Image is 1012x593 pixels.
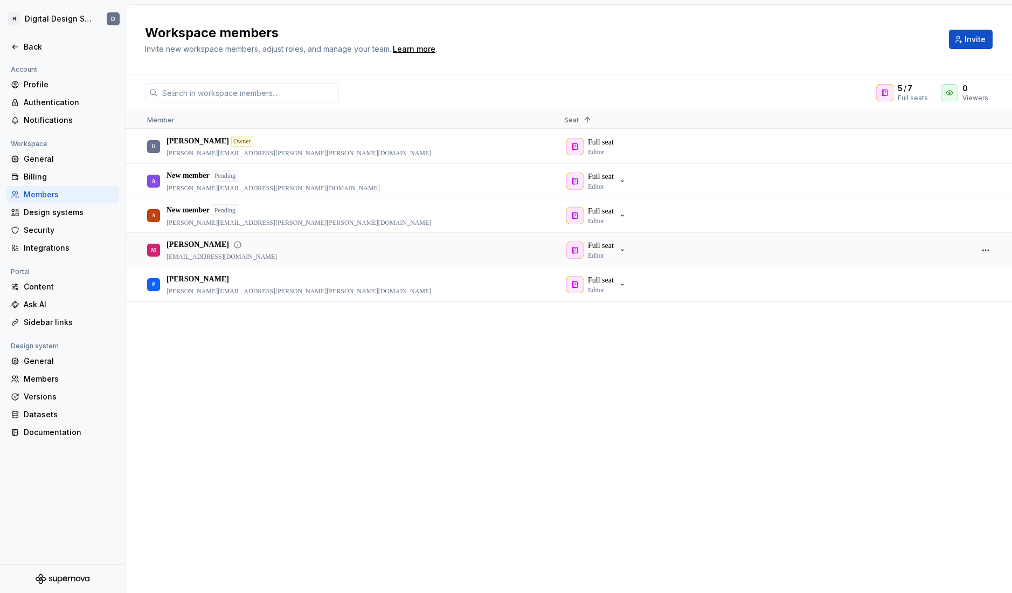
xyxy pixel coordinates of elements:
div: Sidebar links [24,317,114,328]
button: Full seatEditor [564,274,631,295]
div: Integrations [24,243,114,253]
button: Invite [949,30,993,49]
button: Full seatEditor [564,205,631,226]
div: Portal [6,265,34,278]
div: General [24,356,114,367]
div: General [24,154,114,164]
span: Seat [564,116,579,124]
div: Design system [6,340,63,353]
div: A [151,205,155,226]
a: Datasets [6,406,119,423]
h2: Workspace members [145,24,936,42]
div: Security [24,225,114,236]
div: Content [24,281,114,292]
a: Profile [6,76,119,93]
div: Notifications [24,115,114,126]
div: Documentation [24,427,114,438]
a: Billing [6,168,119,185]
p: New member [167,205,210,216]
a: Sidebar links [6,314,119,331]
div: Viewers [962,94,988,102]
span: Invite new workspace members, adjust roles, and manage your team. [145,44,391,53]
p: Editor [588,217,604,225]
div: / [898,83,928,94]
div: Versions [24,391,114,402]
p: New member [167,170,210,181]
p: Full seat [588,240,614,251]
button: Full seatEditor [564,239,631,261]
svg: Supernova Logo [36,574,89,584]
div: Datasets [24,409,114,420]
p: Editor [588,182,604,191]
p: [PERSON_NAME][EMAIL_ADDRESS][PERSON_NAME][PERSON_NAME][DOMAIN_NAME] [167,218,431,227]
span: Invite [965,34,986,45]
div: D [151,136,155,157]
span: 5 [898,83,903,94]
p: [PERSON_NAME][EMAIL_ADDRESS][PERSON_NAME][PERSON_NAME][DOMAIN_NAME] [167,149,431,157]
p: Full seat [588,275,614,286]
p: [PERSON_NAME] [167,239,229,250]
p: [EMAIL_ADDRESS][DOMAIN_NAME] [167,252,277,261]
div: A [151,170,155,191]
p: Full seat [588,171,614,182]
p: Editor [588,286,604,294]
div: Members [24,189,114,200]
div: Ask AI [24,299,114,310]
p: [PERSON_NAME][EMAIL_ADDRESS][PERSON_NAME][DOMAIN_NAME] [167,184,380,192]
div: Owner [231,136,253,147]
a: Back [6,38,119,56]
a: Authentication [6,94,119,111]
div: Members [24,374,114,384]
a: Notifications [6,112,119,129]
p: [PERSON_NAME] [167,274,229,285]
div: D [111,15,115,23]
a: Design systems [6,204,119,221]
span: 7 [907,83,912,94]
div: Pending [212,170,238,182]
a: Learn more [393,44,435,54]
a: Integrations [6,239,119,257]
div: P [152,274,155,295]
span: Member [147,116,175,124]
a: Members [6,186,119,203]
div: Profile [24,79,114,90]
p: Editor [588,251,604,260]
div: Digital Design System [25,13,94,24]
a: Members [6,370,119,388]
div: Account [6,63,41,76]
a: Versions [6,388,119,405]
input: Search in workspace members... [158,83,339,102]
div: Full seats [898,94,928,102]
div: Workspace [6,137,52,150]
button: Full seatEditor [564,170,631,192]
span: . [391,45,437,53]
div: H [8,12,20,25]
span: 0 [962,83,968,94]
div: Design systems [24,207,114,218]
p: [PERSON_NAME][EMAIL_ADDRESS][PERSON_NAME][PERSON_NAME][DOMAIN_NAME] [167,287,431,295]
div: Pending [212,204,238,216]
p: Full seat [588,206,614,217]
a: Content [6,278,119,295]
a: General [6,353,119,370]
div: Billing [24,171,114,182]
button: HDigital Design SystemD [2,7,123,31]
a: Documentation [6,424,119,441]
a: General [6,150,119,168]
a: Ask AI [6,296,119,313]
div: Authentication [24,97,114,108]
a: Security [6,222,119,239]
p: [PERSON_NAME] [167,136,229,147]
div: Back [24,42,114,52]
div: M [151,239,156,260]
